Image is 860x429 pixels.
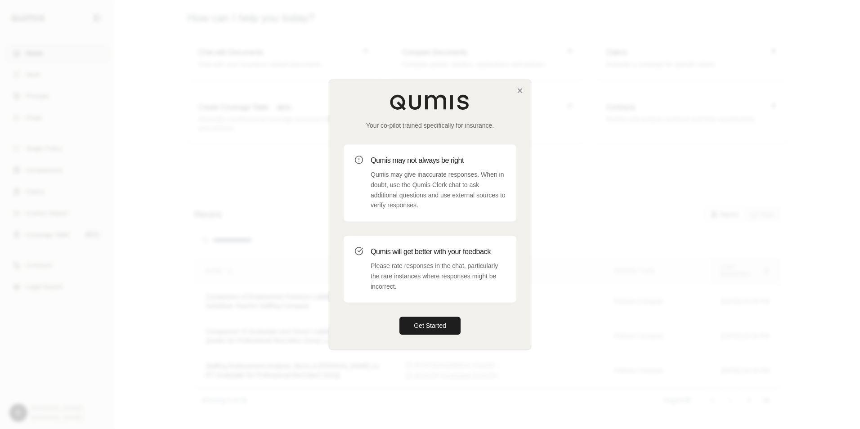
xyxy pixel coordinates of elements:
[371,246,506,257] h3: Qumis will get better with your feedback
[344,121,516,130] p: Your co-pilot trained specifically for insurance.
[371,170,506,210] p: Qumis may give inaccurate responses. When in doubt, use the Qumis Clerk chat to ask additional qu...
[371,261,506,291] p: Please rate responses in the chat, particularly the rare instances where responses might be incor...
[399,317,461,335] button: Get Started
[371,155,506,166] h3: Qumis may not always be right
[390,94,470,110] img: Qumis Logo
